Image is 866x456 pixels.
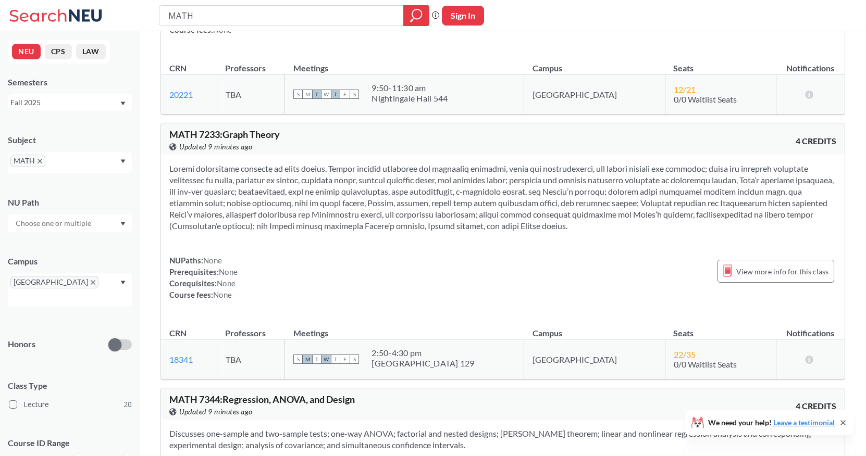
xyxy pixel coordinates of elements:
span: S [350,90,359,99]
span: MATH 7233 : Graph Theory [169,129,280,140]
span: S [350,354,359,364]
th: Meetings [285,317,524,339]
span: 4 CREDITS [796,400,836,412]
div: NUPaths: Prerequisites: Corequisites: Course fees: [169,255,238,300]
td: TBA [217,339,284,379]
a: Leave a testimonial [773,418,835,427]
div: Dropdown arrow [8,214,132,232]
section: Discusses one-sample and two-sample tests; one-way ANOVA; factorial and nested designs; [PERSON_N... [169,428,836,451]
div: 2:50 - 4:30 pm [372,348,474,358]
label: Lecture [9,398,132,411]
span: F [340,90,350,99]
div: Fall 2025Dropdown arrow [8,94,132,111]
button: Sign In [442,6,484,26]
span: 12 / 21 [674,84,696,94]
input: Choose one or multiple [10,217,98,230]
svg: Dropdown arrow [120,281,126,285]
span: W [321,90,331,99]
svg: Dropdown arrow [120,222,126,226]
span: Class Type [8,380,132,391]
button: CPS [45,44,72,59]
span: T [331,90,340,99]
span: S [293,90,303,99]
div: [GEOGRAPHIC_DATA]X to remove pillDropdown arrow [8,273,132,307]
span: M [303,354,312,364]
th: Notifications [776,317,845,339]
a: 20221 [169,90,193,99]
svg: Dropdown arrow [120,159,126,163]
div: Semesters [8,77,132,88]
td: [GEOGRAPHIC_DATA] [524,74,665,115]
span: Updated 9 minutes ago [179,141,253,153]
section: Loremi dolorsitame consecte ad elits doeius. Tempor incidid utlaboree dol magnaaliq enimadmi, ven... [169,163,836,232]
div: NU Path [8,197,132,208]
p: Course ID Range [8,437,132,449]
span: None [213,290,232,299]
span: We need your help! [708,419,835,426]
span: MATHX to remove pill [10,155,45,167]
td: [GEOGRAPHIC_DATA] [524,339,665,379]
p: Honors [8,338,35,350]
span: None [219,267,238,276]
div: CRN [169,327,187,339]
span: View more info for this class [736,265,828,278]
svg: magnifying glass [410,8,423,23]
span: Updated 9 minutes ago [179,406,253,417]
span: F [340,354,350,364]
span: 22 / 35 [674,349,696,359]
th: Seats [665,52,776,74]
div: CRN [169,62,187,74]
span: None [217,278,236,288]
th: Notifications [776,52,845,74]
a: 18341 [169,354,193,364]
input: Class, professor, course number, "phrase" [167,7,396,24]
span: 20 [123,399,132,410]
th: Campus [524,317,665,339]
div: [GEOGRAPHIC_DATA] 129 [372,358,474,369]
span: [GEOGRAPHIC_DATA]X to remove pill [10,276,98,288]
div: Subject [8,134,132,146]
th: Professors [217,52,284,74]
span: T [331,354,340,364]
div: Nightingale Hall 544 [372,93,448,104]
th: Meetings [285,52,524,74]
th: Campus [524,52,665,74]
span: T [312,354,321,364]
span: MATH 7344 : Regression, ANOVA, and Design [169,394,355,405]
div: Fall 2025 [10,97,119,108]
span: T [312,90,321,99]
span: S [293,354,303,364]
div: MATHX to remove pillDropdown arrow [8,152,132,173]
span: M [303,90,312,99]
span: 0/0 Waitlist Seats [674,359,737,369]
svg: X to remove pill [91,280,95,285]
button: NEU [12,44,41,59]
svg: Dropdown arrow [120,102,126,106]
td: TBA [217,74,284,115]
div: 9:50 - 11:30 am [372,83,448,93]
span: 4 CREDITS [796,135,836,147]
span: None [203,256,222,265]
svg: X to remove pill [38,159,42,163]
span: W [321,354,331,364]
div: Campus [8,256,132,267]
button: LAW [76,44,106,59]
span: 0/0 Waitlist Seats [674,94,737,104]
th: Professors [217,317,284,339]
th: Seats [665,317,776,339]
div: magnifying glass [403,5,429,26]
